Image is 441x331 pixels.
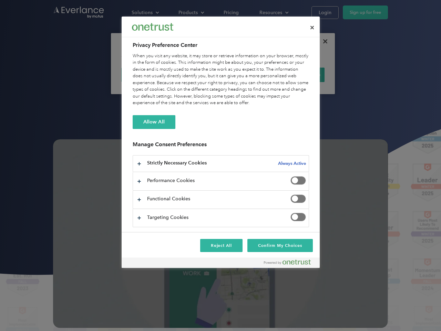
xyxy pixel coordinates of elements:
[51,41,85,56] input: Submit
[122,17,320,268] div: Preference center
[133,41,309,49] h2: Privacy Preference Center
[132,20,173,34] div: Everlance
[247,239,312,252] button: Confirm My Choices
[133,53,309,107] div: When you visit any website, it may store or retrieve information on your browser, mostly in the f...
[200,239,243,252] button: Reject All
[133,141,309,152] h3: Manage Consent Preferences
[264,259,316,268] a: Powered by OneTrust Opens in a new Tab
[122,17,320,268] div: Privacy Preference Center
[133,115,175,129] button: Allow All
[305,20,320,35] button: Close
[264,259,311,265] img: Powered by OneTrust Opens in a new Tab
[132,23,173,30] img: Everlance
